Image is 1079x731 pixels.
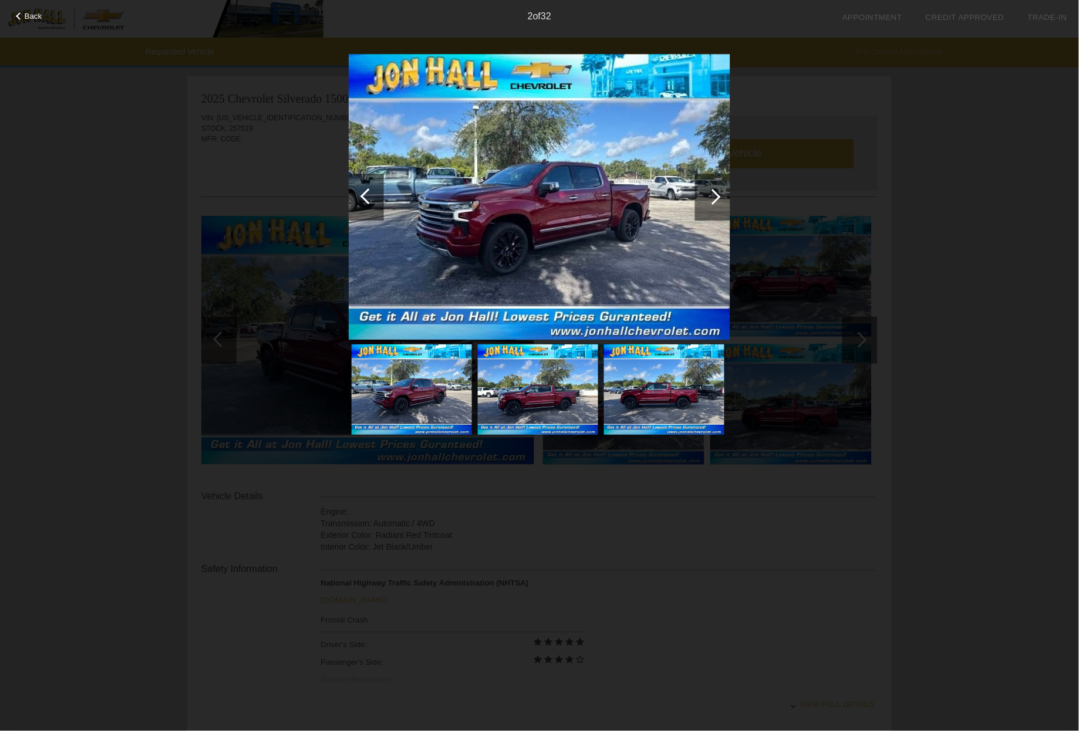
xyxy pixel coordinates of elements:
[478,344,598,435] img: 3.jpg
[1028,13,1067,22] a: Trade-In
[604,344,724,435] img: 4.jpg
[352,344,472,435] img: 2.jpg
[926,13,1004,22] a: Credit Approved
[25,12,42,21] span: Back
[842,13,902,22] a: Appointment
[541,11,551,21] span: 32
[349,54,730,340] img: 2.jpg
[528,11,533,21] span: 2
